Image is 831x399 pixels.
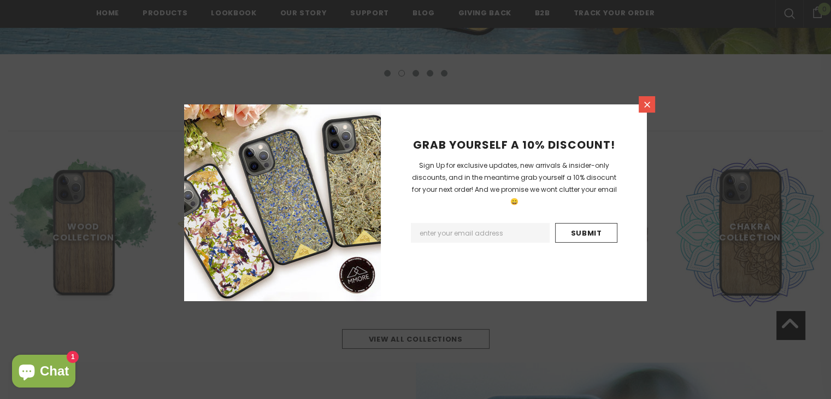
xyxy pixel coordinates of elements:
[412,161,617,206] span: Sign Up for exclusive updates, new arrivals & insider-only discounts, and in the meantime grab yo...
[555,223,617,243] input: Submit
[413,137,615,152] span: GRAB YOURSELF A 10% DISCOUNT!
[411,223,550,243] input: Email Address
[9,355,79,390] inbox-online-store-chat: Shopify online store chat
[639,96,655,113] a: Close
